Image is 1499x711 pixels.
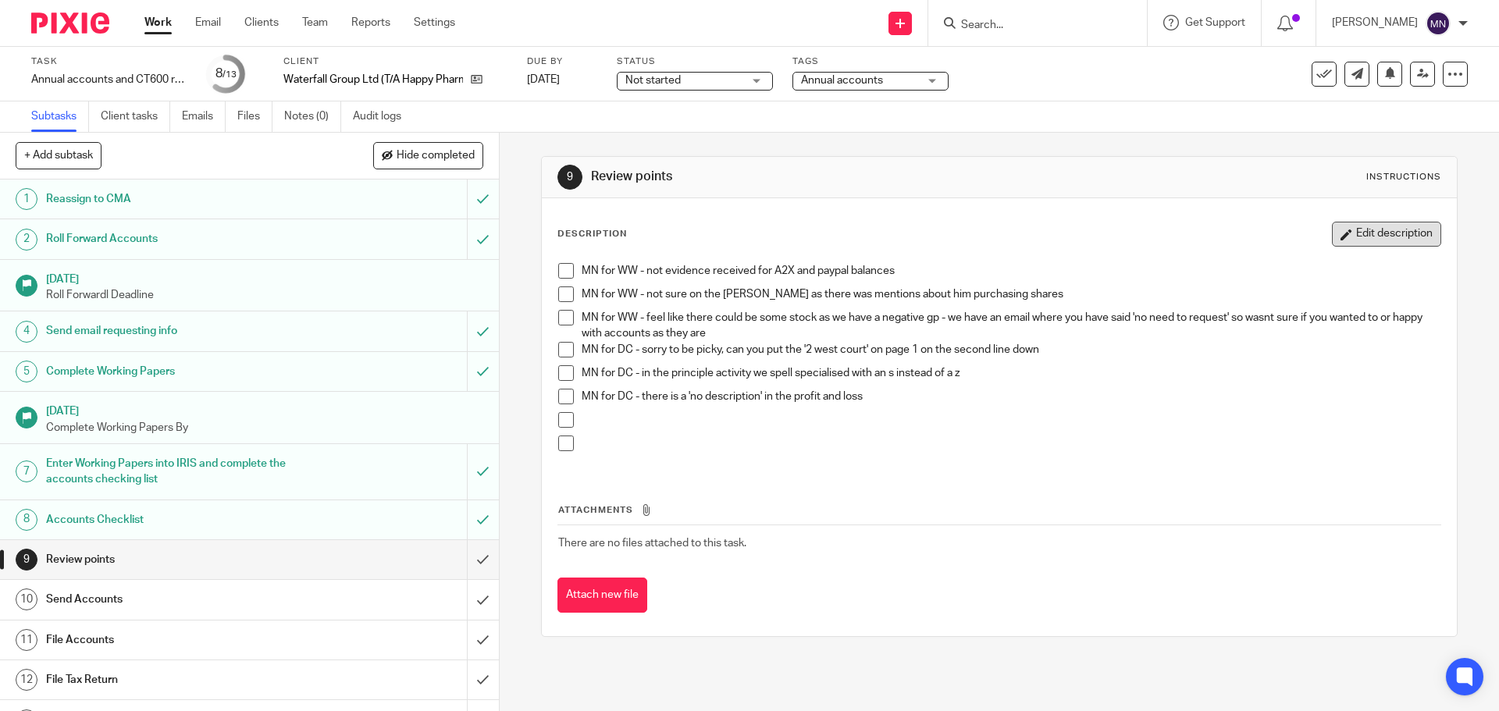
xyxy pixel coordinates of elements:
label: Client [283,55,507,68]
p: MN for WW - not evidence received for A2X and paypal balances [582,263,1440,279]
label: Due by [527,55,597,68]
h1: Send email requesting info [46,319,316,343]
label: Status [617,55,773,68]
a: Email [195,15,221,30]
a: Client tasks [101,101,170,132]
div: 8 [16,509,37,531]
div: 5 [16,361,37,382]
a: Emails [182,101,226,132]
div: Annual accounts and CT600 return [31,72,187,87]
div: Instructions [1366,171,1441,183]
a: Team [302,15,328,30]
h1: Review points [46,548,316,571]
div: 8 [215,65,237,83]
p: Waterfall Group Ltd (T/A Happy Pharmacy) [283,72,463,87]
a: Work [144,15,172,30]
h1: Roll Forward Accounts [46,227,316,251]
img: Pixie [31,12,109,34]
label: Tags [792,55,949,68]
h1: File Tax Return [46,668,316,691]
span: [DATE] [527,74,560,85]
a: Files [237,101,272,132]
input: Search [960,19,1100,33]
h1: [DATE] [46,400,483,419]
span: Get Support [1185,17,1245,28]
p: MN for WW - not sure on the [PERSON_NAME] as there was mentions about him purchasing shares [582,286,1440,302]
div: 9 [16,549,37,571]
span: Attachments [558,506,633,514]
div: 9 [557,165,582,190]
p: Complete Working Papers By [46,420,483,435]
a: Settings [414,15,455,30]
div: 7 [16,460,37,482]
div: 12 [16,669,37,691]
h1: Complete Working Papers [46,360,316,383]
p: MN for DC - there is a 'no description' in the profit and loss [582,389,1440,404]
div: 2 [16,229,37,251]
span: Annual accounts [801,75,883,86]
h1: Enter Working Papers into IRIS and complete the accounts checking list [46,452,316,492]
p: [PERSON_NAME] [1332,15,1418,30]
span: Not started [625,75,681,86]
p: MN for DC - sorry to be picky, can you put the '2 west court' on page 1 on the second line down [582,342,1440,357]
h1: Reassign to CMA [46,187,316,211]
a: Clients [244,15,279,30]
h1: Accounts Checklist [46,508,316,531]
button: Hide completed [373,142,483,169]
a: Reports [351,15,390,30]
span: Hide completed [397,150,475,162]
h1: Review points [591,169,1033,185]
div: 1 [16,188,37,210]
h1: [DATE] [46,268,483,287]
p: MN for DC - in the principle activity we spell specialised with an s instead of a z [582,365,1440,381]
small: /13 [223,70,237,79]
div: 4 [16,321,37,343]
span: There are no files attached to this task. [558,538,746,549]
p: Roll Forwardl Deadline [46,287,483,303]
p: MN for WW - feel like there could be some stock as we have a negative gp - we have an email where... [582,310,1440,342]
a: Notes (0) [284,101,341,132]
button: + Add subtask [16,142,101,169]
label: Task [31,55,187,68]
button: Edit description [1332,222,1441,247]
h1: Send Accounts [46,588,316,611]
p: Description [557,228,627,240]
button: Attach new file [557,578,647,613]
a: Audit logs [353,101,413,132]
a: Subtasks [31,101,89,132]
img: svg%3E [1426,11,1451,36]
div: 10 [16,588,37,610]
div: 11 [16,629,37,651]
h1: File Accounts [46,628,316,652]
